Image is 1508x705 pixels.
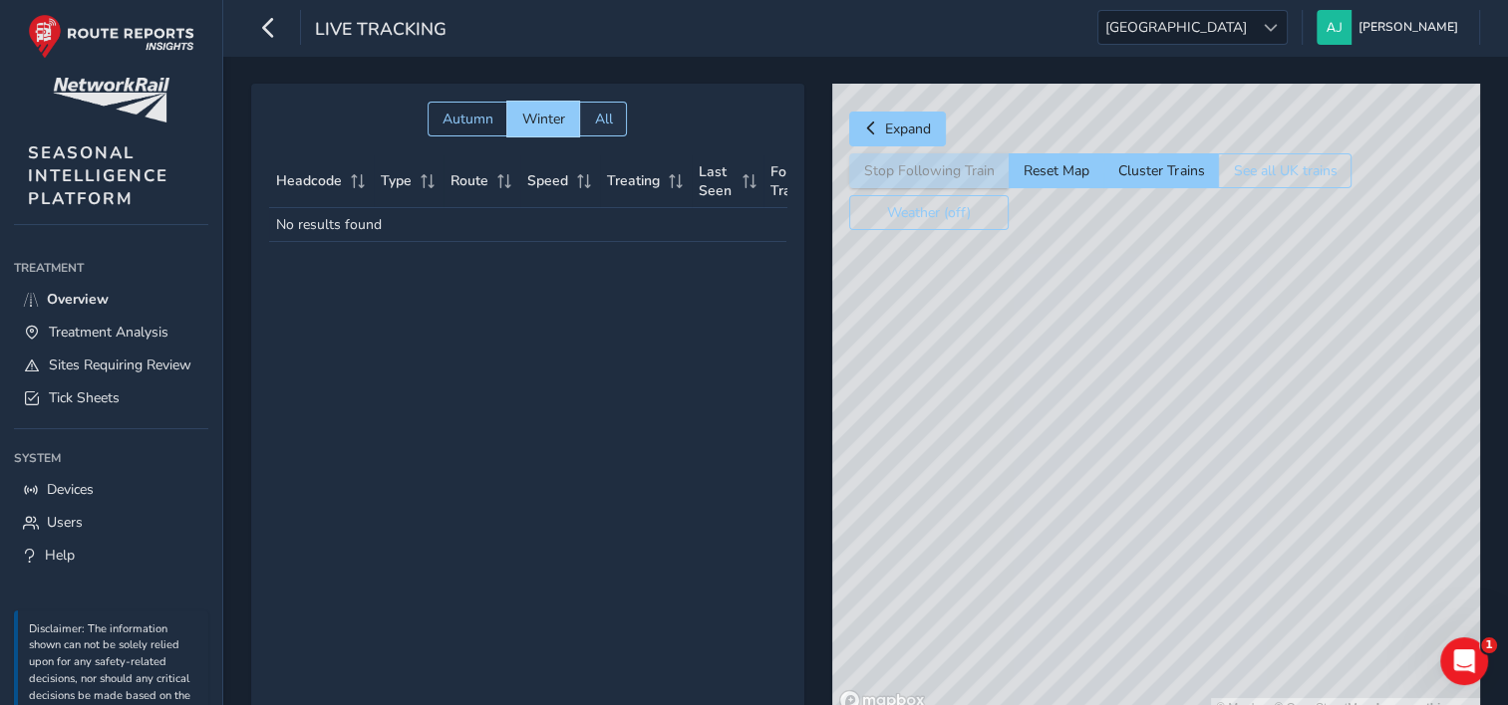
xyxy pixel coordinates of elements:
[451,171,488,190] span: Route
[14,539,208,572] a: Help
[1098,11,1254,44] span: [GEOGRAPHIC_DATA]
[1317,10,1465,45] button: [PERSON_NAME]
[14,283,208,316] a: Overview
[443,110,493,128] span: Autumn
[276,171,342,190] span: Headcode
[699,162,736,200] span: Last Seen
[47,480,94,499] span: Devices
[527,171,568,190] span: Speed
[1218,153,1352,188] button: See all UK trains
[849,195,1009,230] button: Weather (off)
[579,102,627,136] button: All
[45,546,75,565] span: Help
[14,443,208,473] div: System
[1440,637,1488,685] iframe: Intercom live chat
[49,388,120,407] span: Tick Sheets
[849,112,946,146] button: Expand
[47,513,83,532] span: Users
[14,349,208,381] a: Sites Requiring Review
[14,381,208,414] a: Tick Sheets
[14,506,208,539] a: Users
[28,141,168,210] span: SEASONAL INTELLIGENCE PLATFORM
[47,290,109,309] span: Overview
[381,171,412,190] span: Type
[49,323,168,342] span: Treatment Analysis
[28,14,194,59] img: rr logo
[507,102,579,136] button: Winter
[49,355,191,374] span: Sites Requiring Review
[53,78,169,122] img: customer logo
[522,110,565,128] span: Winter
[1481,637,1497,653] span: 1
[1358,10,1458,45] span: [PERSON_NAME]
[428,102,507,136] button: Autumn
[14,473,208,506] a: Devices
[1317,10,1352,45] img: diamond-layout
[14,316,208,349] a: Treatment Analysis
[1009,153,1103,188] button: Reset Map
[14,253,208,283] div: Treatment
[885,119,931,138] span: Expand
[770,162,818,200] span: Follow Train
[269,208,846,242] td: No results found
[607,171,660,190] span: Treating
[315,17,447,45] span: Live Tracking
[1103,153,1218,188] button: Cluster Trains
[594,110,612,128] span: All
